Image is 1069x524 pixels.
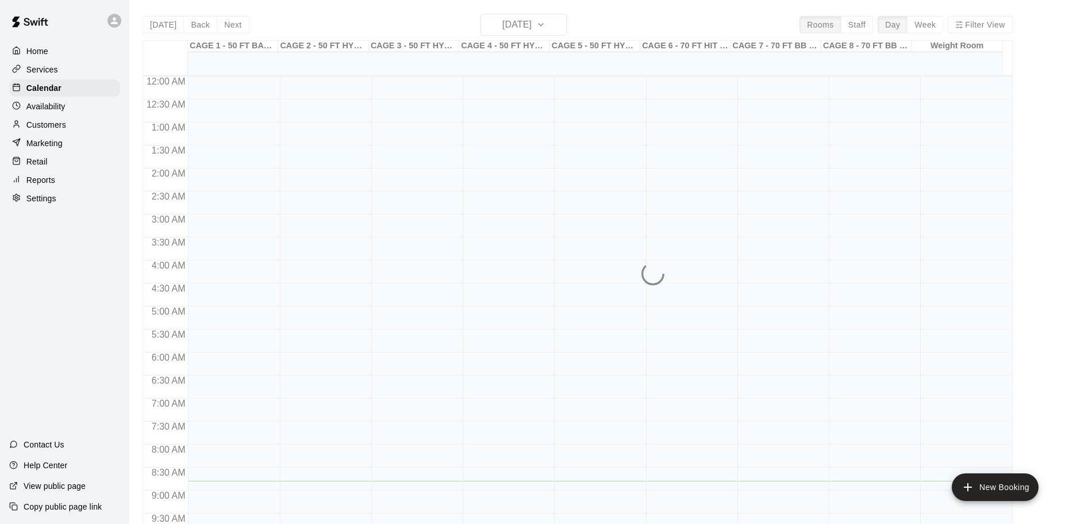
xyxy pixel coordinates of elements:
a: Calendar [9,79,120,97]
span: 1:00 AM [149,123,189,132]
span: 9:30 AM [149,514,189,523]
div: CAGE 1 - 50 FT BASEBALL w/ Auto Feeder [188,41,278,52]
a: Reports [9,171,120,189]
p: Customers [26,119,66,131]
p: Settings [26,193,56,204]
span: 7:00 AM [149,399,189,408]
a: Settings [9,190,120,207]
p: Copy public page link [24,501,102,512]
div: CAGE 7 - 70 FT BB (w/ pitching mound) [731,41,821,52]
span: 8:00 AM [149,445,189,454]
span: 1:30 AM [149,146,189,155]
p: Reports [26,174,55,186]
p: View public page [24,480,86,492]
div: Weight Room [912,41,1002,52]
p: Contact Us [24,439,64,450]
p: Marketing [26,137,63,149]
span: 12:00 AM [144,77,189,86]
div: CAGE 6 - 70 FT HIT TRAX [640,41,730,52]
p: Services [26,64,58,75]
span: 3:30 AM [149,238,189,247]
span: 8:30 AM [149,468,189,477]
span: 6:30 AM [149,376,189,385]
span: 2:00 AM [149,169,189,178]
p: Home [26,45,48,57]
p: Retail [26,156,48,167]
p: Help Center [24,460,67,471]
a: Availability [9,98,120,115]
span: 5:30 AM [149,330,189,339]
button: add [952,473,1039,501]
span: 12:30 AM [144,100,189,109]
p: Calendar [26,82,61,94]
span: 9:00 AM [149,491,189,500]
span: 3:00 AM [149,215,189,224]
span: 6:00 AM [149,353,189,362]
div: CAGE 8 - 70 FT BB (w/ pitching mound) [821,41,912,52]
div: CAGE 4 - 50 FT HYBRID BB/SB [459,41,549,52]
a: Marketing [9,135,120,152]
span: 5:00 AM [149,307,189,316]
div: CAGE 2 - 50 FT HYBRID BB/SB [278,41,368,52]
a: Home [9,43,120,60]
a: Customers [9,116,120,133]
a: Services [9,61,120,78]
span: 4:30 AM [149,284,189,293]
div: CAGE 3 - 50 FT HYBRID BB/SB [369,41,459,52]
span: 2:30 AM [149,192,189,201]
a: Retail [9,153,120,170]
p: Availability [26,101,66,112]
span: 4:00 AM [149,261,189,270]
span: 7:30 AM [149,422,189,431]
div: CAGE 5 - 50 FT HYBRID SB/BB [550,41,640,52]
